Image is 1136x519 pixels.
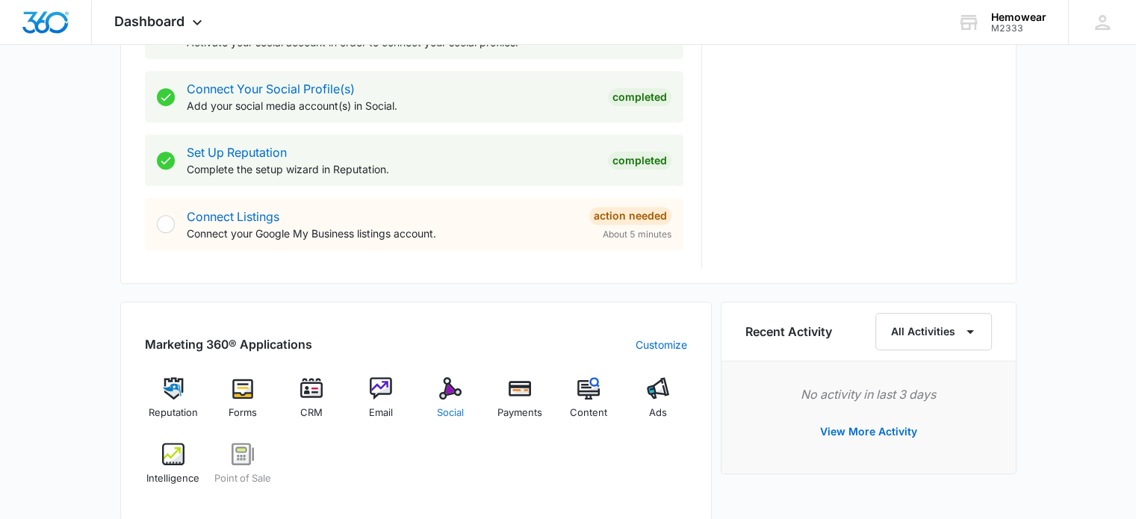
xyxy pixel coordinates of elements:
[145,443,202,497] a: Intelligence
[187,81,355,96] a: Connect Your Social Profile(s)
[805,414,932,450] button: View More Activity
[353,377,410,431] a: Email
[214,443,271,497] a: Point of Sale
[229,405,257,420] span: Forms
[649,405,667,420] span: Ads
[214,471,271,486] span: Point of Sale
[300,405,323,420] span: CRM
[422,377,479,431] a: Social
[491,377,548,431] a: Payments
[187,145,287,160] a: Set Up Reputation
[114,13,184,29] span: Dashboard
[991,11,1046,23] div: account name
[630,377,687,431] a: Ads
[608,88,671,106] div: Completed
[283,377,341,431] a: CRM
[875,313,992,350] button: All Activities
[608,152,671,170] div: Completed
[187,209,279,224] a: Connect Listings
[437,405,464,420] span: Social
[603,228,671,241] span: About 5 minutes
[369,405,393,420] span: Email
[146,471,199,486] span: Intelligence
[745,323,832,341] h6: Recent Activity
[589,207,671,225] div: Action Needed
[187,98,596,114] p: Add your social media account(s) in Social.
[187,226,577,241] p: Connect your Google My Business listings account.
[145,377,202,431] a: Reputation
[497,405,542,420] span: Payments
[145,335,312,353] h2: Marketing 360® Applications
[991,23,1046,34] div: account id
[214,377,271,431] a: Forms
[745,385,992,403] p: No activity in last 3 days
[149,405,198,420] span: Reputation
[636,337,687,352] a: Customize
[187,161,596,177] p: Complete the setup wizard in Reputation.
[570,405,607,420] span: Content
[560,377,618,431] a: Content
